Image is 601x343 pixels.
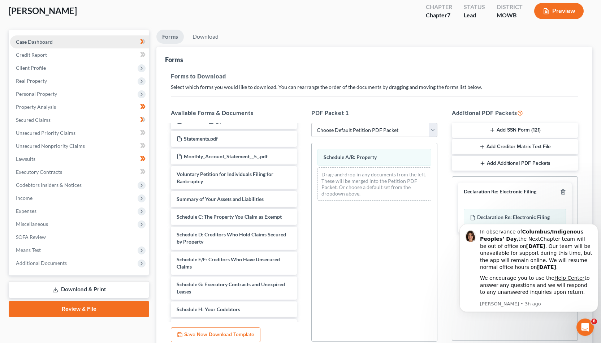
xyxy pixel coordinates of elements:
div: Chapter [426,3,452,11]
span: Declaration Re: Electronic Filing [477,214,550,220]
a: Review & File [9,301,149,317]
button: Save New Download Template [171,327,260,343]
span: Codebtors Insiders & Notices [16,182,82,188]
span: Schedule G: Executory Contracts and Unexpired Leases [177,281,285,295]
span: Credit Report [16,52,47,58]
span: Schedule H: Your Codebtors [177,306,240,312]
span: Executory Contracts [16,169,62,175]
iframe: Intercom notifications message [457,215,601,339]
span: Miscellaneous [16,221,48,227]
a: Lawsuits [10,153,149,166]
span: SOFA Review [16,234,46,240]
span: Case Dashboard [16,39,53,45]
a: Forms [156,30,184,44]
a: Credit Report [10,48,149,61]
span: Schedule D: Creditors Who Hold Claims Secured by Property [177,231,286,245]
a: SOFA Review [10,231,149,244]
a: Unsecured Nonpriority Claims [10,140,149,153]
div: MOWB [497,11,523,20]
button: Preview [534,3,584,19]
span: Client Profile [16,65,46,71]
span: Summary of Your Assets and Liabilities [177,196,264,202]
h5: Forms to Download [171,72,578,81]
a: Property Analysis [10,100,149,113]
div: Status [464,3,485,11]
div: Declaration Re: Electronic Filing [464,188,536,195]
button: Add Creditor Matrix Text File [452,139,578,154]
span: Schedule C: The Property You Claim as Exempt [177,214,282,220]
button: Add Additional PDF Packets [452,156,578,171]
span: Means Test [16,247,41,253]
span: Statements.pdf [184,136,218,142]
a: Unsecured Priority Claims [10,127,149,140]
button: Add SSN Form (121) [452,123,578,138]
span: Schedule A/B: Property [324,154,377,160]
h5: Additional PDF Packets [452,108,578,117]
span: 8 [591,318,597,324]
div: Lead [464,11,485,20]
span: Additional Documents [16,260,67,266]
span: Schedule E/F: Creditors Who Have Unsecured Claims [177,256,280,270]
span: Statements__1_.pdf [184,118,227,124]
span: Unsecured Priority Claims [16,130,75,136]
span: Monthly_Account_Statement__5_.pdf [184,153,268,159]
a: Secured Claims [10,113,149,127]
span: Property Analysis [16,104,56,110]
span: Voluntary Petition for Individuals Filing for Bankruptcy [177,171,273,184]
span: Lawsuits [16,156,35,162]
span: Real Property [16,78,47,84]
span: 7 [447,12,450,18]
span: [PERSON_NAME] [9,5,77,16]
a: Case Dashboard [10,35,149,48]
div: Chapter [426,11,452,20]
iframe: Intercom live chat [576,318,594,336]
a: Executory Contracts [10,166,149,179]
span: Expenses [16,208,36,214]
p: Select which forms you would like to download. You can rearrange the order of the documents by dr... [171,83,578,91]
a: Download [187,30,224,44]
div: Forms [165,55,183,64]
span: Income [16,195,33,201]
div: District [497,3,523,11]
span: Personal Property [16,91,57,97]
h5: Available Forms & Documents [171,108,297,117]
h5: PDF Packet 1 [311,108,437,117]
div: Drag-and-drop in any documents from the left. These will be merged into the Petition PDF Packet. ... [317,167,431,201]
span: Secured Claims [16,117,51,123]
a: Download & Print [9,281,149,298]
span: Unsecured Nonpriority Claims [16,143,85,149]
